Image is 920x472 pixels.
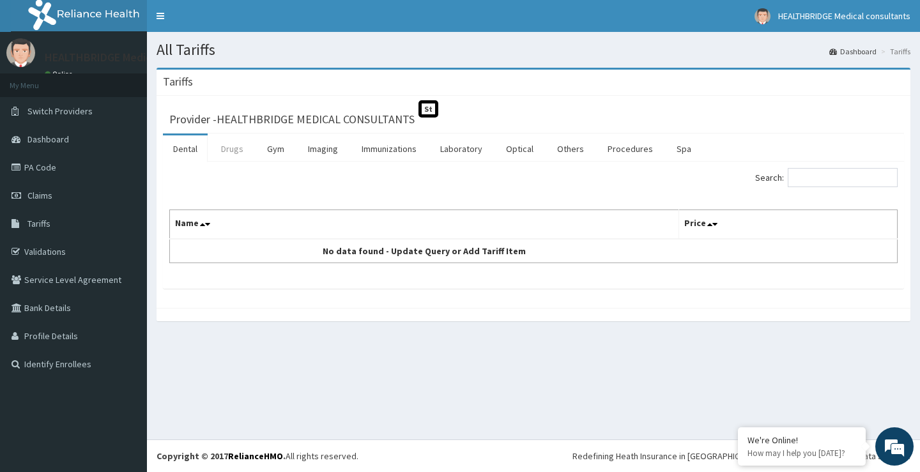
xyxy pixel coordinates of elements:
li: Tariffs [878,46,910,57]
label: Search: [755,168,898,187]
h3: Tariffs [163,76,193,88]
td: No data found - Update Query or Add Tariff Item [170,239,679,263]
span: Switch Providers [27,105,93,117]
span: HEALTHBRIDGE Medical consultants [778,10,910,22]
a: Gym [257,135,295,162]
a: Online [45,70,75,79]
p: How may I help you today? [747,448,856,459]
img: User Image [6,38,35,67]
footer: All rights reserved. [147,439,920,472]
a: Others [547,135,594,162]
img: User Image [755,8,770,24]
a: Procedures [597,135,663,162]
a: Dental [163,135,208,162]
span: Tariffs [27,218,50,229]
input: Search: [788,168,898,187]
th: Price [679,210,898,240]
a: Laboratory [430,135,493,162]
a: Imaging [298,135,348,162]
th: Name [170,210,679,240]
span: Dashboard [27,133,69,145]
span: St [418,100,438,118]
a: Immunizations [351,135,427,162]
a: Optical [496,135,544,162]
a: Dashboard [829,46,877,57]
a: Spa [666,135,701,162]
a: Drugs [211,135,254,162]
a: RelianceHMO [228,450,283,462]
div: We're Online! [747,434,856,446]
span: Claims [27,190,52,201]
strong: Copyright © 2017 . [157,450,286,462]
div: Redefining Heath Insurance in [GEOGRAPHIC_DATA] using Telemedicine and Data Science! [572,450,910,462]
p: HEALTHBRIDGE Medical consultants [45,52,223,63]
h1: All Tariffs [157,42,910,58]
h3: Provider - HEALTHBRIDGE MEDICAL CONSULTANTS [169,114,415,125]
